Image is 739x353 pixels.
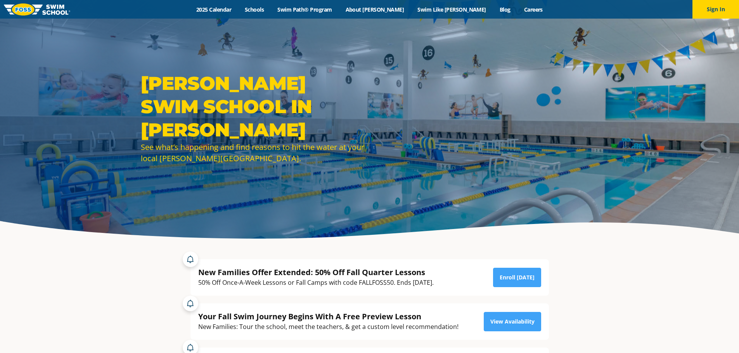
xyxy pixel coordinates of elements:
img: FOSS Swim School Logo [4,3,70,15]
div: New Families Offer Extended: 50% Off Fall Quarter Lessons [198,267,434,277]
a: Enroll [DATE] [493,268,541,287]
h1: [PERSON_NAME] Swim School in [PERSON_NAME] [141,72,366,141]
a: About [PERSON_NAME] [339,6,411,13]
a: Schools [238,6,271,13]
a: Blog [493,6,517,13]
div: 50% Off Once-A-Week Lessons or Fall Camps with code FALLFOSS50. Ends [DATE]. [198,277,434,288]
div: Your Fall Swim Journey Begins With A Free Preview Lesson [198,311,459,322]
a: View Availability [484,312,541,331]
a: Careers [517,6,549,13]
a: 2025 Calendar [190,6,238,13]
div: New Families: Tour the school, meet the teachers, & get a custom level recommendation! [198,322,459,332]
a: Swim Like [PERSON_NAME] [411,6,493,13]
div: See what’s happening and find reasons to hit the water at your local [PERSON_NAME][GEOGRAPHIC_DATA]. [141,141,366,164]
a: Swim Path® Program [271,6,339,13]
